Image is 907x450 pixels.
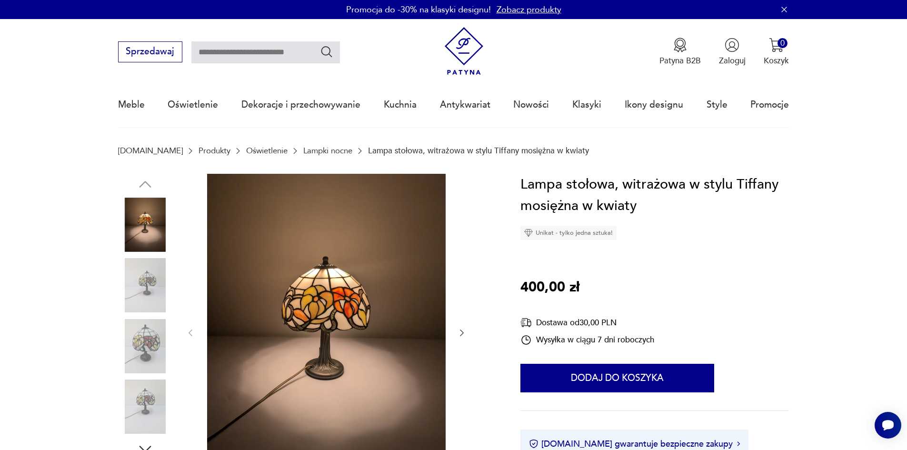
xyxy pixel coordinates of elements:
[320,45,334,59] button: Szukaj
[346,4,491,16] p: Promocja do -30% na klasyki designu!
[241,83,360,127] a: Dekoracje i przechowywanie
[737,441,740,446] img: Ikona strzałki w prawo
[520,277,579,299] p: 400,00 zł
[659,38,701,66] a: Ikona medaluPatyna B2B
[572,83,601,127] a: Klasyki
[659,55,701,66] p: Patyna B2B
[875,412,901,439] iframe: Smartsupp widget button
[118,198,172,252] img: Zdjęcie produktu Lampa stołowa, witrażowa w stylu Tiffany mosiężna w kwiaty
[118,146,183,155] a: [DOMAIN_NAME]
[497,4,561,16] a: Zobacz produkty
[719,38,746,66] button: Zaloguj
[520,317,532,329] img: Ikona dostawy
[368,146,589,155] p: Lampa stołowa, witrażowa w stylu Tiffany mosiężna w kwiaty
[520,334,654,346] div: Wysyłka w ciągu 7 dni roboczych
[118,49,182,56] a: Sprzedawaj
[529,438,740,450] button: [DOMAIN_NAME] gwarantuje bezpieczne zakupy
[168,83,218,127] a: Oświetlenie
[118,380,172,434] img: Zdjęcie produktu Lampa stołowa, witrażowa w stylu Tiffany mosiężna w kwiaty
[118,83,145,127] a: Meble
[520,364,714,392] button: Dodaj do koszyka
[520,226,617,240] div: Unikat - tylko jedna sztuka!
[764,38,789,66] button: 0Koszyk
[659,38,701,66] button: Patyna B2B
[725,38,739,52] img: Ikonka użytkownika
[118,41,182,62] button: Sprzedawaj
[524,229,533,237] img: Ikona diamentu
[440,83,490,127] a: Antykwariat
[303,146,352,155] a: Lampki nocne
[118,258,172,312] img: Zdjęcie produktu Lampa stołowa, witrażowa w stylu Tiffany mosiężna w kwiaty
[625,83,683,127] a: Ikony designu
[764,55,789,66] p: Koszyk
[246,146,288,155] a: Oświetlenie
[199,146,230,155] a: Produkty
[384,83,417,127] a: Kuchnia
[520,317,654,329] div: Dostawa od 30,00 PLN
[707,83,728,127] a: Style
[719,55,746,66] p: Zaloguj
[769,38,784,52] img: Ikona koszyka
[513,83,549,127] a: Nowości
[673,38,688,52] img: Ikona medalu
[520,174,789,217] h1: Lampa stołowa, witrażowa w stylu Tiffany mosiężna w kwiaty
[118,319,172,373] img: Zdjęcie produktu Lampa stołowa, witrażowa w stylu Tiffany mosiężna w kwiaty
[777,38,787,48] div: 0
[529,439,538,449] img: Ikona certyfikatu
[440,27,488,75] img: Patyna - sklep z meblami i dekoracjami vintage
[750,83,789,127] a: Promocje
